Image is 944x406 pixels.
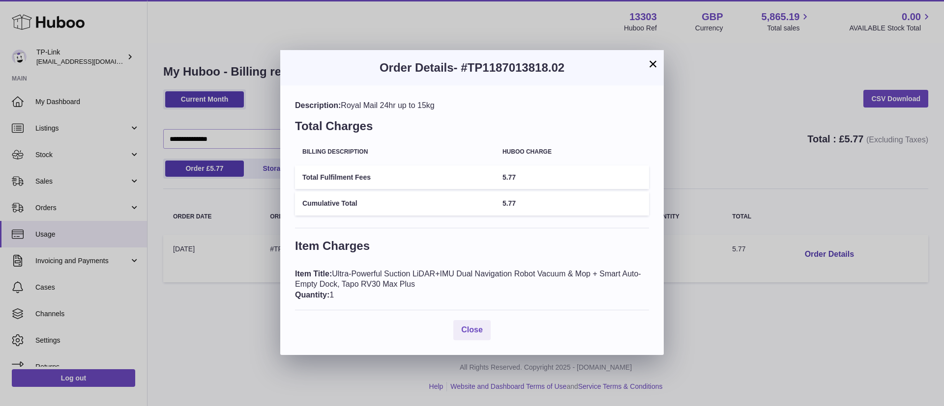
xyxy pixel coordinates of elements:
span: 5.77 [502,173,516,181]
th: Huboo charge [495,141,649,162]
span: Close [461,325,483,334]
th: Billing Description [295,141,495,162]
h3: Total Charges [295,118,649,139]
td: Total Fulfilment Fees [295,165,495,189]
div: Ultra-Powerful Suction LiDAR+IMU Dual Navigation Robot Vacuum & Mop + Smart Auto-Empty Dock, Tapo... [295,269,649,300]
button: Close [453,320,491,340]
span: Item Title: [295,270,332,278]
div: Royal Mail 24hr up to 15kg [295,100,649,111]
span: 5.77 [502,199,516,207]
span: - #TP1187013818.02 [454,61,565,74]
h3: Order Details [295,60,649,76]
span: Description: [295,101,341,109]
h3: Item Charges [295,238,649,259]
td: Cumulative Total [295,191,495,216]
span: Quantity: [295,291,329,299]
button: × [647,58,659,70]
